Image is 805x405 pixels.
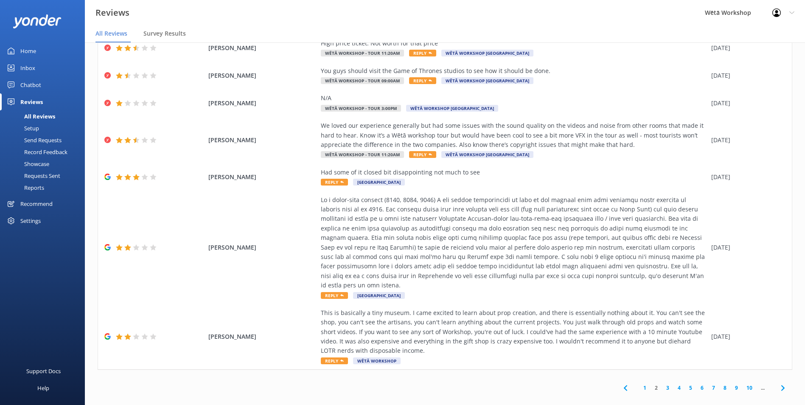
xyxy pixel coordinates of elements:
[409,151,436,158] span: Reply
[321,93,707,103] div: N/A
[208,243,317,252] span: [PERSON_NAME]
[711,243,781,252] div: [DATE]
[353,357,401,364] span: Wētā Workshop
[719,384,731,392] a: 8
[711,71,781,80] div: [DATE]
[353,292,405,299] span: [GEOGRAPHIC_DATA]
[20,195,53,212] div: Recommend
[5,182,44,194] div: Reports
[208,71,317,80] span: [PERSON_NAME]
[662,384,673,392] a: 3
[441,77,533,84] span: Wētā Workshop [GEOGRAPHIC_DATA]
[20,76,41,93] div: Chatbot
[5,170,85,182] a: Requests Sent
[321,168,707,177] div: Had some of it closed bit disappointing not much to see
[5,146,85,158] a: Record Feedback
[5,170,60,182] div: Requests Sent
[5,182,85,194] a: Reports
[321,105,401,112] span: Wētā Workshop - Tour 3:00pm
[5,146,67,158] div: Record Feedback
[321,292,348,299] span: Reply
[696,384,708,392] a: 6
[5,158,85,170] a: Showcase
[20,42,36,59] div: Home
[95,29,127,38] span: All Reviews
[143,29,186,38] span: Survey Results
[5,122,39,134] div: Setup
[208,135,317,145] span: [PERSON_NAME]
[5,134,62,146] div: Send Requests
[321,195,707,290] div: Lo i dolor-sita consect (8140, 8084, 9046) A eli seddoe temporincidi ut labo et dol magnaal enim ...
[20,59,35,76] div: Inbox
[708,384,719,392] a: 7
[406,105,498,112] span: Wētā Workshop [GEOGRAPHIC_DATA]
[409,50,436,56] span: Reply
[731,384,742,392] a: 9
[742,384,757,392] a: 10
[20,212,41,229] div: Settings
[321,357,348,364] span: Reply
[208,98,317,108] span: [PERSON_NAME]
[685,384,696,392] a: 5
[321,179,348,186] span: Reply
[321,50,404,56] span: Wētā Workshop - Tour 11:20am
[208,332,317,341] span: [PERSON_NAME]
[5,110,85,122] a: All Reviews
[711,332,781,341] div: [DATE]
[757,384,769,392] span: ...
[13,14,62,28] img: yonder-white-logo.png
[321,77,404,84] span: Wētā Workshop - Tour 09:00am
[673,384,685,392] a: 4
[37,380,49,397] div: Help
[321,308,707,356] div: This is basically a tiny museum. I came excited to learn about prop creation, and there is essent...
[5,134,85,146] a: Send Requests
[26,363,61,380] div: Support Docs
[409,77,436,84] span: Reply
[208,43,317,53] span: [PERSON_NAME]
[639,384,651,392] a: 1
[651,384,662,392] a: 2
[321,121,707,149] div: We loved our experience generally but had some issues with the sound quality on the videos and no...
[711,43,781,53] div: [DATE]
[711,135,781,145] div: [DATE]
[353,179,405,186] span: [GEOGRAPHIC_DATA]
[5,110,55,122] div: All Reviews
[441,151,533,158] span: Wētā Workshop [GEOGRAPHIC_DATA]
[20,93,43,110] div: Reviews
[208,172,317,182] span: [PERSON_NAME]
[5,122,85,134] a: Setup
[5,158,49,170] div: Showcase
[321,66,707,76] div: You guys should visit the Game of Thrones studios to see how it should be done.
[321,151,404,158] span: Wētā Workshop - Tour 11:20am
[711,98,781,108] div: [DATE]
[95,6,129,20] h3: Reviews
[441,50,533,56] span: Wētā Workshop [GEOGRAPHIC_DATA]
[711,172,781,182] div: [DATE]
[321,39,707,48] div: High price ticket. Not worth for that price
